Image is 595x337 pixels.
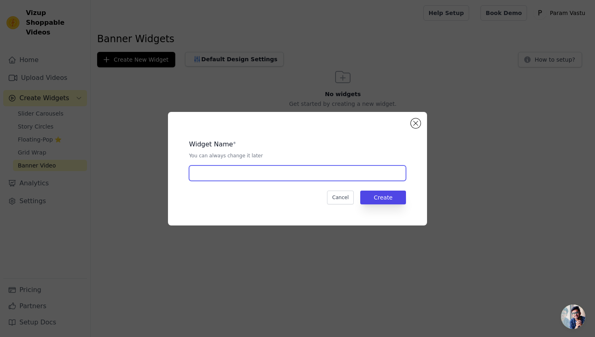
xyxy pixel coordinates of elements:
a: Open chat [561,305,585,329]
p: You can always change it later [189,152,406,159]
button: Close modal [411,118,421,128]
button: Create [360,191,406,204]
legend: Widget Name [189,140,233,149]
button: Cancel [327,191,354,204]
